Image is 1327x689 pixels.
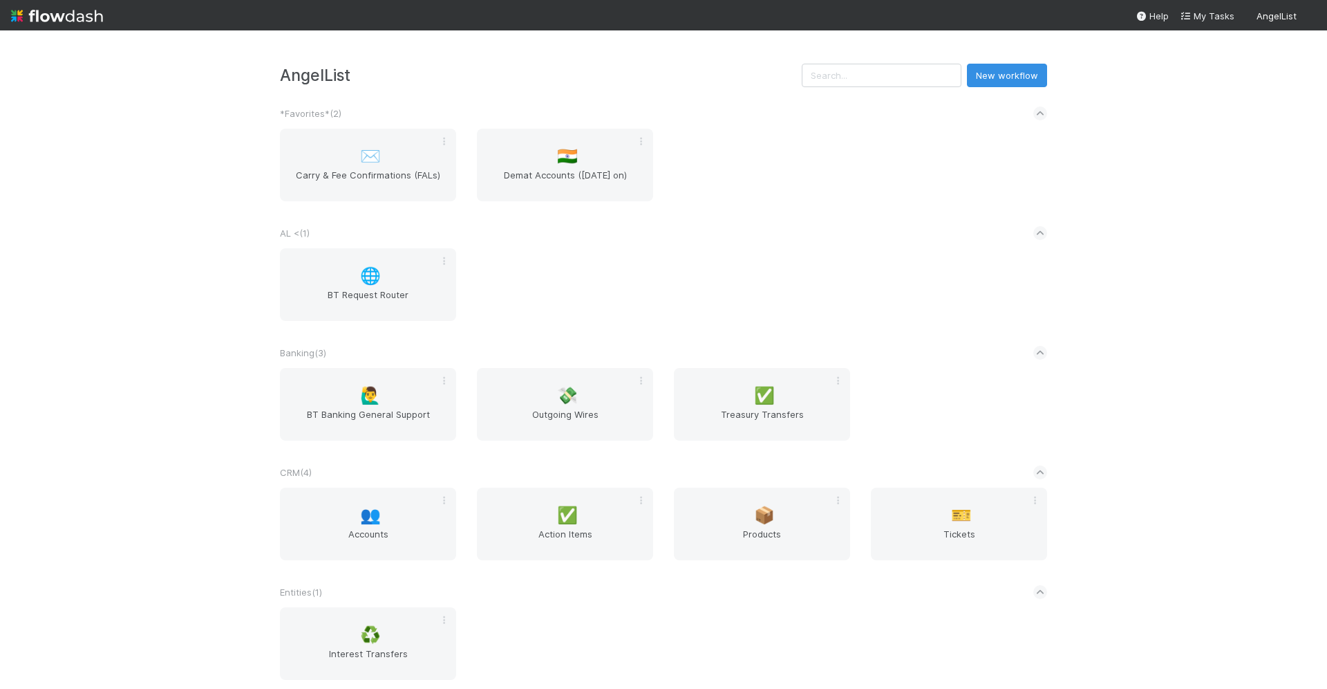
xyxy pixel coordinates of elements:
[477,129,653,201] a: 🇮🇳Demat Accounts ([DATE] on)
[1302,10,1316,24] img: avatar_c597f508-4d28-4c7c-92e0-bd2d0d338f8e.png
[679,527,845,555] span: Products
[280,248,456,321] a: 🌐BT Request Router
[482,168,648,196] span: Demat Accounts ([DATE] on)
[1180,10,1234,21] span: My Tasks
[477,368,653,441] a: 💸Outgoing Wires
[951,506,972,524] span: 🎫
[280,368,456,441] a: 🙋‍♂️BT Banking General Support
[674,368,850,441] a: ✅Treasury Transfers
[674,488,850,560] a: 📦Products
[482,407,648,435] span: Outgoing Wires
[280,129,456,201] a: ✉️Carry & Fee Confirmations (FALs)
[280,467,312,478] span: CRM ( 4 )
[754,387,775,405] span: ✅
[360,147,381,165] span: ✉️
[967,64,1047,87] button: New workflow
[477,488,653,560] a: ✅Action Items
[679,407,845,435] span: Treasury Transfers
[360,267,381,285] span: 🌐
[280,66,802,84] h3: AngelList
[1257,10,1297,21] span: AngelList
[876,527,1042,555] span: Tickets
[360,506,381,524] span: 👥
[280,228,310,239] span: AL < ( 1 )
[285,407,451,435] span: BT Banking General Support
[280,488,456,560] a: 👥Accounts
[11,4,103,28] img: logo-inverted-e16ddd16eac7371096b0.svg
[754,506,775,524] span: 📦
[280,607,456,680] a: ♻️Interest Transfers
[285,647,451,674] span: Interest Transfers
[285,527,451,555] span: Accounts
[285,168,451,196] span: Carry & Fee Confirmations (FALs)
[280,587,322,598] span: Entities ( 1 )
[482,527,648,555] span: Action Items
[557,147,578,165] span: 🇮🇳
[557,506,578,524] span: ✅
[1136,9,1169,23] div: Help
[557,387,578,405] span: 💸
[802,64,961,87] input: Search...
[360,387,381,405] span: 🙋‍♂️
[280,108,341,119] span: *Favorites* ( 2 )
[280,347,326,358] span: Banking ( 3 )
[285,288,451,315] span: BT Request Router
[360,626,381,644] span: ♻️
[1180,9,1234,23] a: My Tasks
[871,488,1047,560] a: 🎫Tickets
